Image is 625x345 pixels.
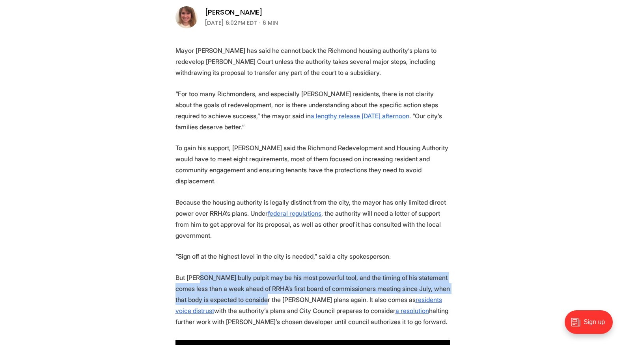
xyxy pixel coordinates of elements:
[396,307,429,315] a: a resolution
[175,45,450,78] p: Mayor [PERSON_NAME] has said he cannot back the Richmond housing authority’s plans to redevelop [...
[175,88,450,132] p: “For too many Richmonders, and especially [PERSON_NAME] residents, there is not clarity about the...
[205,7,263,17] a: [PERSON_NAME]
[175,296,442,315] a: residents voice distrust
[558,306,625,345] iframe: portal-trigger
[175,6,198,28] img: Sarah Vogelsong
[311,112,409,120] a: a lengthy release [DATE] afternoon
[175,272,450,327] p: But [PERSON_NAME] bully pulpit may be his most powerful tool, and the timing of his statement com...
[268,209,321,217] a: federal regulations
[263,18,278,28] span: 6 min
[175,142,450,186] p: To gain his support, [PERSON_NAME] said the Richmond Redevelopment and Housing Authority would ha...
[175,251,450,262] p: “Sign off at the highest level in the city is needed,” said a city spokesperson.
[205,18,257,28] time: [DATE] 6:02PM EDT
[175,197,450,241] p: Because the housing authority is legally distinct from the city, the mayor has only limited direc...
